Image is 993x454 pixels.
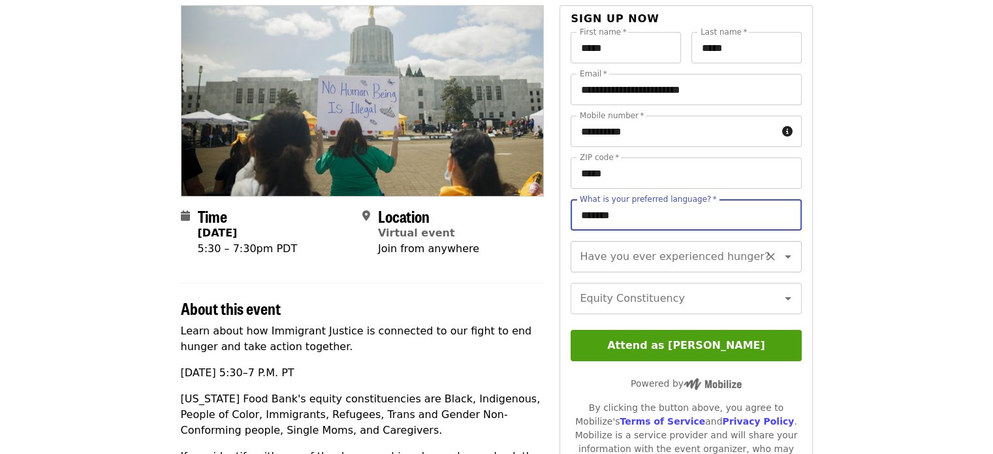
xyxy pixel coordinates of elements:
button: Clear [762,248,780,266]
label: First name [580,28,627,36]
strong: [DATE] [198,227,238,239]
span: Sign up now [571,12,659,25]
label: Mobile number [580,112,644,120]
i: map-marker-alt icon [362,210,370,222]
span: Location [378,204,430,227]
button: Open [779,248,797,266]
p: Learn about how Immigrant Justice is connected to our fight to end hunger and take action together. [181,323,544,355]
a: Privacy Policy [722,416,794,427]
input: Email [571,74,801,105]
input: Last name [691,32,802,63]
label: What is your preferred language? [580,195,717,203]
button: Attend as [PERSON_NAME] [571,330,801,361]
label: Last name [701,28,747,36]
input: ZIP code [571,157,801,189]
i: circle-info icon [782,125,793,138]
p: [US_STATE] Food Bank's equity constituencies are Black, Indigenous, People of Color, Immigrants, ... [181,391,544,438]
span: Join from anywhere [378,242,479,255]
img: Ending Hunger Power Night: Immigrant Justice organized by Oregon Food Bank [181,6,544,195]
a: Virtual event [378,227,455,239]
input: What is your preferred language? [571,199,801,231]
span: Powered by [631,378,742,389]
div: 5:30 – 7:30pm PDT [198,241,298,257]
p: [DATE] 5:30–7 P.M. PT [181,365,544,381]
span: About this event [181,297,281,319]
span: Time [198,204,227,227]
label: Email [580,70,607,78]
i: calendar icon [181,210,190,222]
img: Powered by Mobilize [684,378,742,390]
input: First name [571,32,681,63]
button: Open [779,289,797,308]
label: ZIP code [580,154,619,161]
a: Terms of Service [620,416,705,427]
input: Mobile number [571,116,776,147]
